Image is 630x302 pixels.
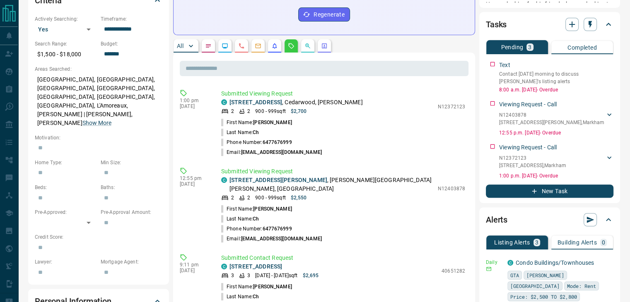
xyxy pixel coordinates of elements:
[221,89,465,98] p: Submitted Viewing Request
[221,264,227,269] div: condos.ca
[486,213,507,226] h2: Alerts
[499,162,566,169] p: [STREET_ADDRESS] , Markham
[528,44,531,50] p: 3
[221,225,292,232] p: Phone Number:
[291,194,307,201] p: $2,550
[253,206,292,212] span: [PERSON_NAME]
[221,149,322,156] p: Email:
[221,139,292,146] p: Phone Number:
[499,100,557,109] p: Viewing Request - Call
[302,272,319,279] p: $2,695
[499,111,604,119] p: N12403878
[558,240,597,245] p: Building Alerts
[486,185,613,198] button: New Task
[35,159,97,166] p: Home Type:
[602,240,605,245] p: 0
[499,61,510,70] p: Text
[229,99,282,105] a: [STREET_ADDRESS]
[101,15,162,23] p: Timeframe:
[180,268,209,273] p: [DATE]
[438,103,465,110] p: N12372123
[510,282,560,290] span: [GEOGRAPHIC_DATA]
[262,226,292,232] span: 6477676999
[229,177,327,183] a: [STREET_ADDRESS][PERSON_NAME]
[526,271,564,279] span: [PERSON_NAME]
[499,154,566,162] p: N12372123
[177,43,183,49] p: All
[501,44,523,50] p: Pending
[238,43,245,49] svg: Calls
[221,254,465,262] p: Submitted Contact Request
[567,282,596,290] span: Mode: Rent
[35,73,162,130] p: [GEOGRAPHIC_DATA], [GEOGRAPHIC_DATA], [GEOGRAPHIC_DATA], [GEOGRAPHIC_DATA], [GEOGRAPHIC_DATA], [G...
[229,98,363,107] p: , Cedarwood, [PERSON_NAME]
[486,259,502,266] p: Daily
[241,236,322,242] span: [EMAIL_ADDRESS][DOMAIN_NAME]
[442,267,465,275] p: 40651282
[35,65,162,73] p: Areas Searched:
[486,266,492,272] svg: Email
[221,119,292,126] p: First Name:
[180,175,209,181] p: 12:55 pm
[271,43,278,49] svg: Listing Alerts
[35,233,162,241] p: Credit Score:
[510,271,519,279] span: GTA
[35,184,97,191] p: Beds:
[221,235,322,242] p: Email:
[35,258,97,266] p: Lawyer:
[499,110,613,128] div: N12403878[STREET_ADDRESS][PERSON_NAME],Markham
[35,23,97,36] div: Yes
[180,181,209,187] p: [DATE]
[180,103,209,109] p: [DATE]
[35,48,97,61] p: $1,500 - $18,000
[221,283,292,290] p: First Name:
[221,177,227,183] div: condos.ca
[510,292,577,301] span: Price: $2,500 TO $2,800
[494,240,530,245] p: Listing Alerts
[288,43,294,49] svg: Requests
[499,172,613,180] p: 1:00 p.m. [DATE] - Overdue
[221,215,259,223] p: Last Name:
[221,293,259,300] p: Last Name:
[255,194,285,201] p: 900 - 999 sqft
[499,70,613,85] p: Contact [DATE] morning to discuss [PERSON_NAME]'s listing alerts
[298,7,350,22] button: Regenerate
[253,284,292,290] span: [PERSON_NAME]
[262,139,292,145] span: 6477676999
[499,143,557,152] p: Viewing Request - Call
[231,272,234,279] p: 3
[241,149,322,155] span: [EMAIL_ADDRESS][DOMAIN_NAME]
[516,259,594,266] a: Condo Buildings/Townhouses
[567,45,597,50] p: Completed
[499,86,613,93] p: 8:00 a.m. [DATE] - Overdue
[229,176,434,193] p: , [PERSON_NAME][GEOGRAPHIC_DATA][PERSON_NAME], [GEOGRAPHIC_DATA]
[205,43,212,49] svg: Notes
[231,194,234,201] p: 2
[101,40,162,48] p: Budget:
[253,120,292,125] span: [PERSON_NAME]
[321,43,328,49] svg: Agent Actions
[247,108,250,115] p: 2
[35,40,97,48] p: Search Range:
[486,210,613,230] div: Alerts
[82,119,111,127] button: Show More
[247,272,250,279] p: 3
[438,185,465,192] p: N12403878
[499,119,604,126] p: [STREET_ADDRESS][PERSON_NAME] , Markham
[255,108,285,115] p: 900 - 999 sqft
[231,108,234,115] p: 2
[253,129,259,135] span: Ch
[101,258,162,266] p: Mortgage Agent:
[35,209,97,216] p: Pre-Approved:
[221,167,465,176] p: Submitted Viewing Request
[35,15,97,23] p: Actively Searching:
[101,159,162,166] p: Min Size:
[486,14,613,34] div: Tasks
[35,134,162,141] p: Motivation:
[247,194,250,201] p: 2
[291,108,307,115] p: $2,700
[486,18,507,31] h2: Tasks
[507,260,513,266] div: condos.ca
[255,43,261,49] svg: Emails
[180,262,209,268] p: 9:11 pm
